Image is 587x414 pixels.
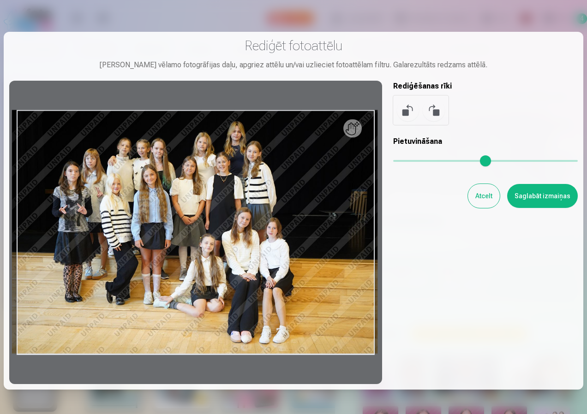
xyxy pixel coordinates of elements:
h5: Pietuvināšana [393,136,578,147]
div: [PERSON_NAME] vēlamo fotogrāfijas daļu, apgriez attēlu un/vai uzlieciet fotoattēlam filtru. Galar... [9,59,578,71]
h3: Rediģēt fotoattēlu [9,37,578,54]
button: Saglabāt izmaiņas [507,184,578,208]
h5: Rediģēšanas rīki [393,81,578,92]
button: Atcelt [468,184,500,208]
